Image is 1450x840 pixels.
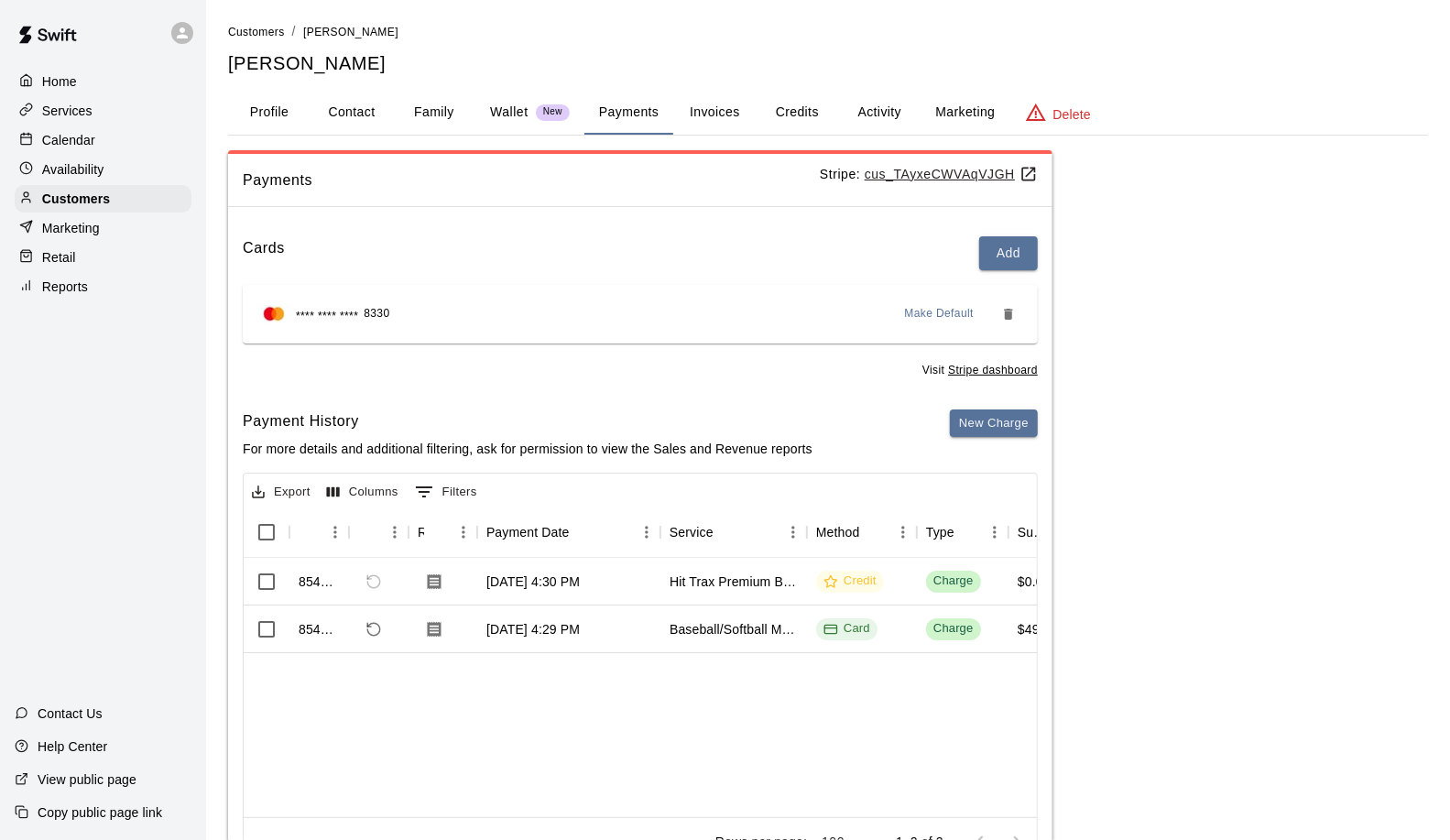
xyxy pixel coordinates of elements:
[42,131,95,149] p: Calendar
[823,573,877,590] div: Credit
[228,24,285,38] a: Customers
[15,185,191,213] a: Customers
[15,244,191,271] a: Retail
[424,519,450,545] button: Sort
[536,106,570,118] span: New
[898,300,982,329] button: Make Default
[358,519,384,545] button: Sort
[860,519,886,545] button: Sort
[243,440,812,458] p: For more details and additional filtering, ask for permission to view the Sales and Revenue reports
[756,91,838,135] button: Credits
[670,620,798,638] div: Baseball/Softball Membership
[38,737,107,756] p: Help Center
[917,507,1008,558] div: Type
[933,620,974,638] div: Charge
[948,364,1038,376] a: You don't have the permission to visit the Stripe dashboard
[243,169,820,192] span: Payments
[322,518,349,546] button: Menu
[42,190,110,208] p: Customers
[418,565,451,598] button: Download Receipt
[303,26,398,38] span: [PERSON_NAME]
[42,278,88,296] p: Reports
[838,91,921,135] button: Activity
[299,519,324,545] button: Sort
[926,507,954,558] div: Type
[228,91,311,135] button: Profile
[257,305,290,323] img: Credit card brand logo
[322,478,403,507] button: Select columns
[673,91,756,135] button: Invoices
[15,214,191,242] a: Marketing
[38,770,136,789] p: View public page
[922,362,1038,380] span: Visit
[994,300,1023,329] button: Remove
[38,803,162,822] p: Copy public page link
[364,305,389,323] span: 8330
[1018,573,1051,591] div: $0.00
[15,126,191,154] a: Calendar
[486,620,580,638] div: Oct 4, 2025, 4:29 PM
[299,573,340,591] div: 854993
[410,477,482,507] button: Show filters
[948,364,1038,376] u: Stripe dashboard
[15,156,191,183] a: Availability
[292,22,296,41] li: /
[15,273,191,300] a: Reports
[584,91,673,135] button: Payments
[486,573,580,591] div: Oct 4, 2025, 4:30 PM
[409,507,477,558] div: Receipt
[1018,620,1058,638] div: $49.00
[228,22,1428,42] nav: breadcrumb
[358,614,389,645] span: Refund payment
[15,97,191,125] a: Services
[979,236,1038,270] button: Add
[42,219,100,237] p: Marketing
[42,72,77,91] p: Home
[42,102,93,120] p: Services
[299,620,340,638] div: 854990
[349,507,409,558] div: Refund
[981,518,1008,546] button: Menu
[243,409,812,433] h6: Payment History
[950,409,1038,438] button: New Charge
[490,103,529,122] p: Wallet
[1053,105,1091,124] p: Delete
[38,704,103,723] p: Contact Us
[670,573,798,591] div: Hit Trax Premium Batting Lane (Baseball) (Sports Attack I-Hack Pitching Machine)
[228,91,1428,135] div: basic tabs example
[15,68,191,95] a: Home
[42,248,76,267] p: Retail
[381,518,409,546] button: Menu
[289,507,349,558] div: Id
[954,519,980,545] button: Sort
[816,507,860,558] div: Method
[486,507,570,558] div: Payment Date
[418,507,424,558] div: Receipt
[243,236,285,270] h6: Cards
[905,305,975,323] span: Make Default
[889,518,917,546] button: Menu
[1018,507,1047,558] div: Subtotal
[921,91,1009,135] button: Marketing
[780,518,807,546] button: Menu
[807,507,917,558] div: Method
[42,160,104,179] p: Availability
[393,91,475,135] button: Family
[670,507,714,558] div: Service
[714,519,739,545] button: Sort
[933,573,974,590] div: Charge
[477,507,660,558] div: Payment Date
[247,478,315,507] button: Export
[570,519,595,545] button: Sort
[228,26,285,38] span: Customers
[865,167,1038,181] a: cus_TAyxeCWVAqVJGH
[660,507,807,558] div: Service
